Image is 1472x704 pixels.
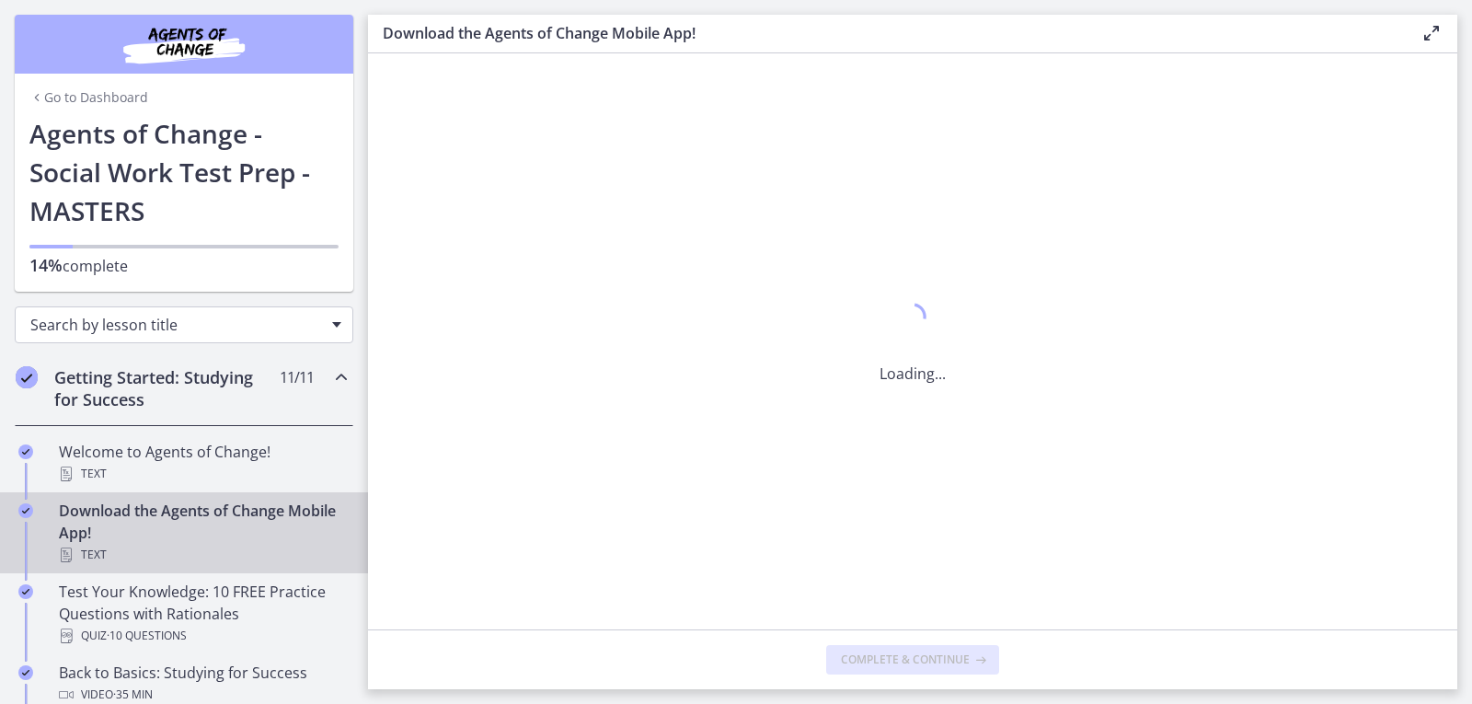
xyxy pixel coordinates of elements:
i: Completed [18,584,33,599]
h2: Getting Started: Studying for Success [54,366,279,410]
div: Welcome to Agents of Change! [59,441,346,485]
h1: Agents of Change - Social Work Test Prep - MASTERS [29,114,339,230]
a: Go to Dashboard [29,88,148,107]
p: Loading... [880,363,946,385]
div: Download the Agents of Change Mobile App! [59,500,346,566]
div: 1 [880,298,946,340]
p: complete [29,254,339,277]
span: 14% [29,254,63,276]
i: Completed [16,366,38,388]
span: 11 / 11 [280,366,314,388]
i: Completed [18,665,33,680]
div: Quiz [59,625,346,647]
span: Search by lesson title [30,315,323,335]
span: · 10 Questions [107,625,187,647]
button: Complete & continue [826,645,999,675]
span: Complete & continue [841,652,970,667]
h3: Download the Agents of Change Mobile App! [383,22,1391,44]
div: Test Your Knowledge: 10 FREE Practice Questions with Rationales [59,581,346,647]
div: Search by lesson title [15,306,353,343]
div: Text [59,544,346,566]
div: Text [59,463,346,485]
img: Agents of Change [74,22,294,66]
i: Completed [18,503,33,518]
i: Completed [18,444,33,459]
